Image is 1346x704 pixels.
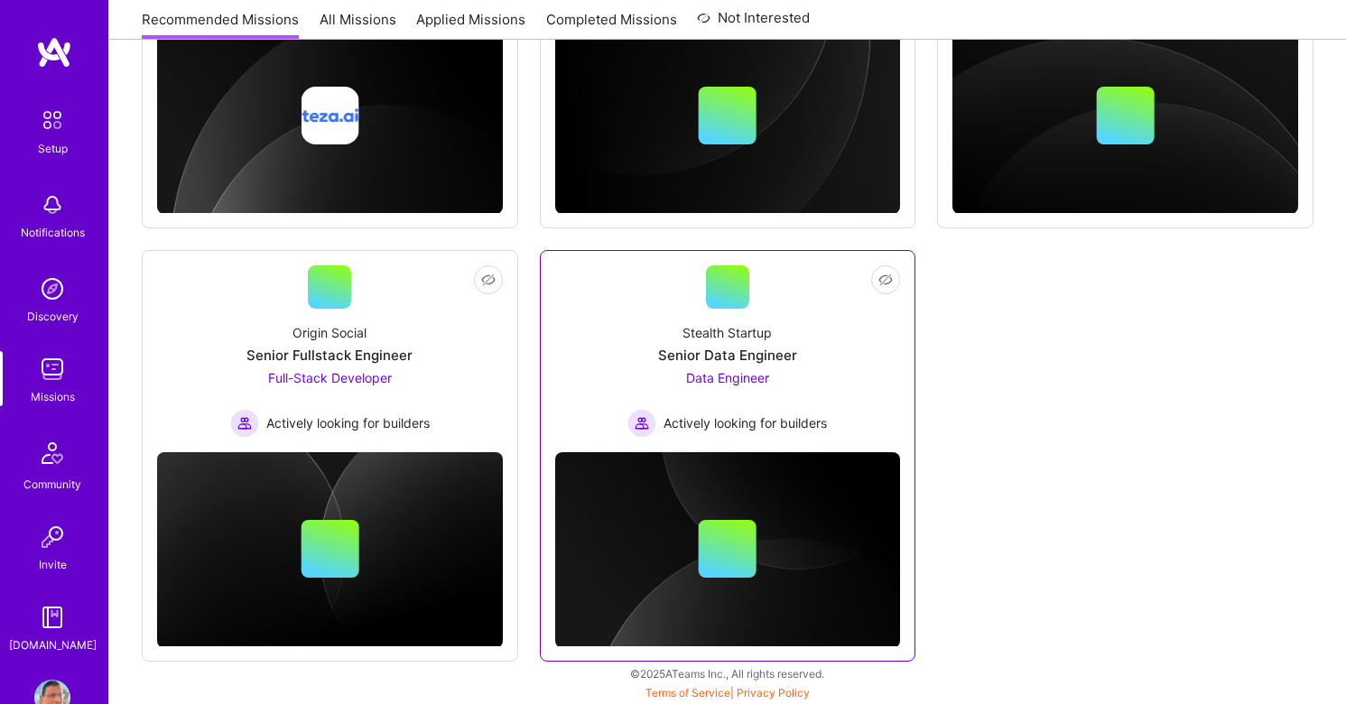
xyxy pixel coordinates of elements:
[697,7,810,40] a: Not Interested
[39,555,67,574] div: Invite
[9,635,97,654] div: [DOMAIN_NAME]
[546,10,677,40] a: Completed Missions
[292,323,367,342] div: Origin Social
[34,187,70,223] img: bell
[481,273,496,287] i: icon EyeClosed
[33,101,71,139] img: setup
[230,409,259,438] img: Actively looking for builders
[31,431,74,475] img: Community
[301,87,358,144] img: Company logo
[555,452,901,648] img: cover
[38,139,68,158] div: Setup
[645,686,810,699] span: |
[27,307,79,326] div: Discovery
[555,265,901,438] a: Stealth StartupSenior Data EngineerData Engineer Actively looking for buildersActively looking fo...
[320,10,396,40] a: All Missions
[627,409,656,438] img: Actively looking for builders
[157,452,503,648] img: cover
[266,413,430,432] span: Actively looking for builders
[21,223,85,242] div: Notifications
[31,387,75,406] div: Missions
[34,599,70,635] img: guide book
[268,370,392,385] span: Full-Stack Developer
[246,346,413,365] div: Senior Fullstack Engineer
[108,651,1346,696] div: © 2025 ATeams Inc., All rights reserved.
[878,273,893,287] i: icon EyeClosed
[142,10,299,40] a: Recommended Missions
[416,10,525,40] a: Applied Missions
[682,323,772,342] div: Stealth Startup
[157,265,503,438] a: Origin SocialSenior Fullstack EngineerFull-Stack Developer Actively looking for buildersActively ...
[34,271,70,307] img: discovery
[23,475,81,494] div: Community
[34,519,70,555] img: Invite
[34,351,70,387] img: teamwork
[737,686,810,699] a: Privacy Policy
[658,346,797,365] div: Senior Data Engineer
[645,686,730,699] a: Terms of Service
[36,36,72,69] img: logo
[686,370,769,385] span: Data Engineer
[664,413,827,432] span: Actively looking for builders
